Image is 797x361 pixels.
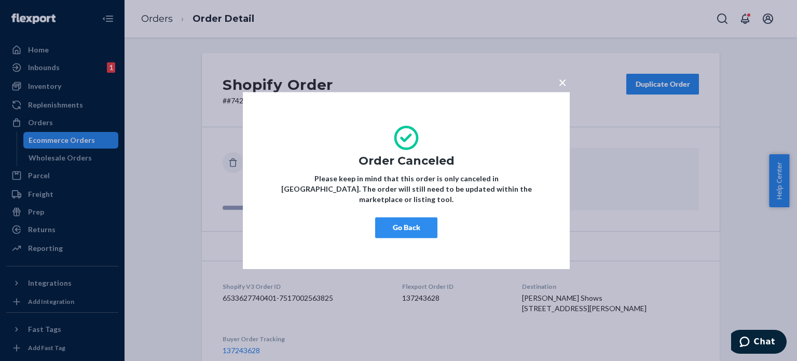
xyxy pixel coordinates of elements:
strong: Please keep in mind that this order is only canceled in [GEOGRAPHIC_DATA]. The order will still n... [281,174,532,204]
span: × [558,73,567,91]
iframe: Opens a widget where you can chat to one of our agents [731,330,787,356]
h1: Order Canceled [274,155,539,167]
button: Go Back [375,217,437,238]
